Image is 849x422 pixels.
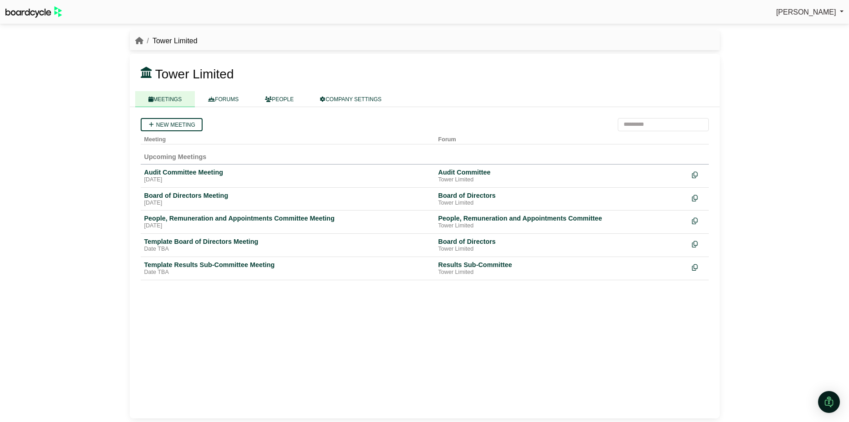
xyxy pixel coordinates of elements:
[438,168,685,184] a: Audit Committee Tower Limited
[144,168,431,184] a: Audit Committee Meeting [DATE]
[776,8,836,16] span: [PERSON_NAME]
[438,269,685,276] div: Tower Limited
[438,168,685,176] div: Audit Committee
[307,91,395,107] a: COMPANY SETTINGS
[438,176,685,184] div: Tower Limited
[438,222,685,230] div: Tower Limited
[5,6,62,18] img: BoardcycleBlackGreen-aaafeed430059cb809a45853b8cf6d952af9d84e6e89e1f1685b34bfd5cb7d64.svg
[438,237,685,246] div: Board of Directors
[144,214,431,222] div: People, Remuneration and Appointments Committee Meeting
[144,176,431,184] div: [DATE]
[195,91,252,107] a: FORUMS
[144,237,431,253] a: Template Board of Directors Meeting Date TBA
[438,261,685,269] div: Results Sub-Committee
[438,214,685,230] a: People, Remuneration and Appointments Committee Tower Limited
[438,191,685,207] a: Board of Directors Tower Limited
[438,246,685,253] div: Tower Limited
[144,261,431,276] a: Template Results Sub-Committee Meeting Date TBA
[692,168,705,180] div: Make a copy
[776,6,844,18] a: [PERSON_NAME]
[144,237,431,246] div: Template Board of Directors Meeting
[144,168,431,176] div: Audit Committee Meeting
[141,118,203,131] a: New meeting
[144,261,431,269] div: Template Results Sub-Committee Meeting
[692,261,705,273] div: Make a copy
[144,269,431,276] div: Date TBA
[438,214,685,222] div: People, Remuneration and Appointments Committee
[144,153,207,160] span: Upcoming Meetings
[135,35,198,47] nav: breadcrumb
[144,222,431,230] div: [DATE]
[435,131,688,144] th: Forum
[438,191,685,200] div: Board of Directors
[144,214,431,230] a: People, Remuneration and Appointments Committee Meeting [DATE]
[144,191,431,200] div: Board of Directors Meeting
[818,391,840,413] div: Open Intercom Messenger
[144,200,431,207] div: [DATE]
[155,67,234,81] span: Tower Limited
[692,191,705,204] div: Make a copy
[438,200,685,207] div: Tower Limited
[141,131,435,144] th: Meeting
[252,91,307,107] a: PEOPLE
[692,237,705,250] div: Make a copy
[135,91,195,107] a: MEETINGS
[143,35,198,47] li: Tower Limited
[438,237,685,253] a: Board of Directors Tower Limited
[692,214,705,226] div: Make a copy
[438,261,685,276] a: Results Sub-Committee Tower Limited
[144,191,431,207] a: Board of Directors Meeting [DATE]
[144,246,431,253] div: Date TBA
